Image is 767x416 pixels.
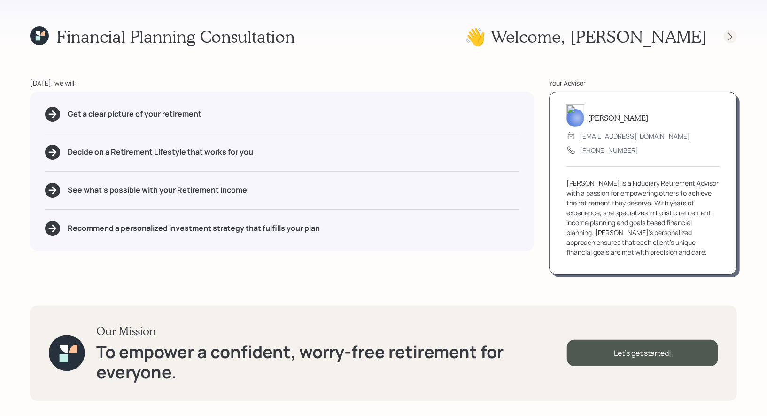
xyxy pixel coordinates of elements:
[68,224,320,233] h5: Recommend a personalized investment strategy that fulfills your plan
[566,178,720,257] div: [PERSON_NAME] is a Fiduciary Retirement Advisor with a passion for empowering others to achieve t...
[56,26,295,47] h1: Financial Planning Consultation
[549,78,737,88] div: Your Advisor
[465,26,707,47] h1: 👋 Welcome , [PERSON_NAME]
[580,131,690,141] div: [EMAIL_ADDRESS][DOMAIN_NAME]
[580,145,638,155] div: [PHONE_NUMBER]
[567,340,718,366] div: Let's get started!
[68,186,247,195] h5: See what's possible with your Retirement Income
[96,342,567,382] h1: To empower a confident, worry-free retirement for everyone.
[96,324,567,338] h3: Our Mission
[588,113,648,122] h5: [PERSON_NAME]
[68,148,253,157] h5: Decide on a Retirement Lifestyle that works for you
[68,110,201,118] h5: Get a clear picture of your retirement
[30,78,534,88] div: [DATE], we will:
[566,104,584,127] img: treva-nostdahl-headshot.png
